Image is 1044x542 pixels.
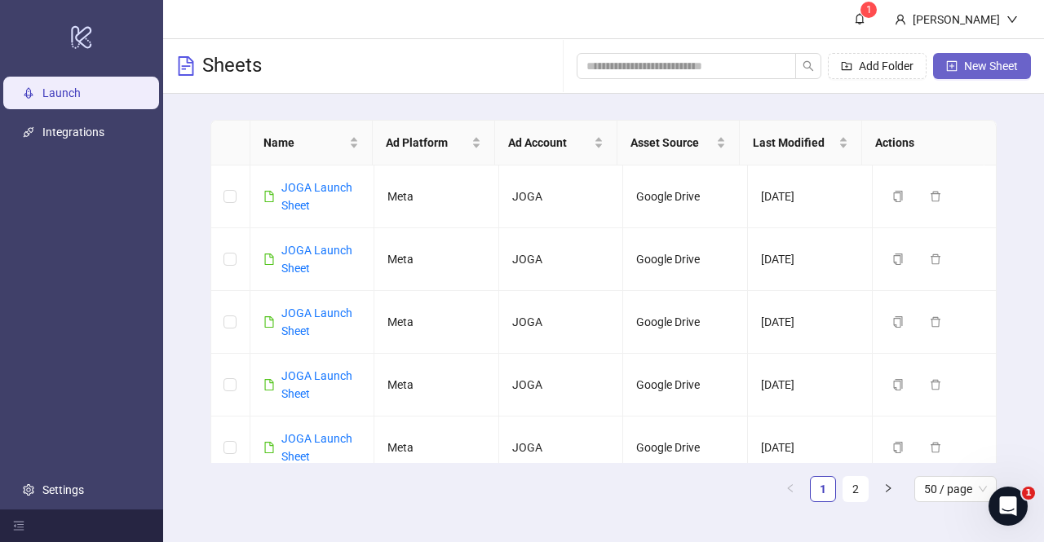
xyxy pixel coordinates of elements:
th: Ad Account [495,121,617,165]
button: Add Folder [828,53,927,79]
span: plus-square [946,60,958,72]
span: 1 [866,4,872,15]
span: down [1006,14,1018,25]
td: [DATE] [748,165,873,228]
span: copy [892,442,904,453]
span: Last Modified [753,134,835,152]
span: delete [930,379,941,390]
span: folder-add [841,60,852,72]
a: 1 [811,477,835,501]
sup: 1 [860,2,877,18]
li: 2 [843,476,869,502]
span: Add Folder [859,59,913,73]
div: Page Size [914,476,997,502]
button: left [777,476,803,502]
th: Asset Source [617,121,740,165]
span: copy [892,316,904,328]
td: Meta [374,165,499,228]
span: menu-fold [13,520,24,531]
td: [DATE] [748,228,873,291]
td: Meta [374,291,499,354]
span: delete [930,442,941,453]
a: JOGA Launch Sheet [281,432,352,463]
span: left [785,483,795,493]
a: JOGA Launch Sheet [281,369,352,400]
td: [DATE] [748,416,873,479]
td: Meta [374,416,499,479]
li: 1 [810,476,836,502]
td: JOGA [499,354,624,416]
span: Ad Account [508,134,591,152]
span: Name [263,134,346,152]
a: Settings [42,483,84,496]
span: user [895,14,906,25]
td: Google Drive [623,165,748,228]
span: search [803,60,814,72]
td: Google Drive [623,354,748,416]
span: file [263,253,275,265]
a: Launch [42,86,81,99]
td: Meta [374,354,499,416]
li: Previous Page [777,476,803,502]
a: 2 [843,477,868,501]
button: right [875,476,901,502]
span: right [883,483,893,493]
td: [DATE] [748,354,873,416]
th: Name [250,121,373,165]
span: file [263,379,275,390]
td: Google Drive [623,291,748,354]
div: [PERSON_NAME] [906,11,1006,29]
h3: Sheets [202,53,262,79]
a: JOGA Launch Sheet [281,181,352,212]
iframe: Intercom live chat [989,487,1028,526]
span: Ad Platform [386,134,468,152]
span: 1 [1022,487,1035,500]
td: JOGA [499,165,624,228]
span: delete [930,253,941,265]
span: Asset Source [630,134,713,152]
li: Next Page [875,476,901,502]
a: JOGA Launch Sheet [281,306,352,337]
span: file-text [176,56,196,76]
td: JOGA [499,416,624,479]
a: JOGA Launch Sheet [281,244,352,275]
span: copy [892,191,904,202]
td: Google Drive [623,416,748,479]
td: JOGA [499,228,624,291]
span: file [263,316,275,328]
a: Integrations [42,126,104,139]
span: bell [854,13,865,24]
td: Google Drive [623,228,748,291]
span: copy [892,253,904,265]
button: New Sheet [933,53,1031,79]
span: file [263,442,275,453]
span: New Sheet [964,59,1018,73]
span: file [263,191,275,202]
th: Last Modified [740,121,862,165]
th: Actions [862,121,984,165]
span: delete [930,191,941,202]
span: copy [892,379,904,390]
td: JOGA [499,291,624,354]
span: 50 / page [924,477,987,501]
th: Ad Platform [373,121,495,165]
span: delete [930,316,941,328]
td: [DATE] [748,291,873,354]
td: Meta [374,228,499,291]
